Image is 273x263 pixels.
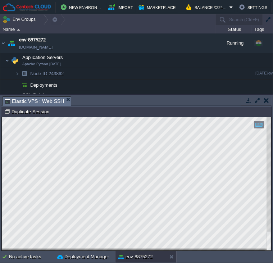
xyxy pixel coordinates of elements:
[22,55,64,60] a: Application ServersApache Python [DATE]
[3,14,38,24] button: Env Groups
[15,80,19,91] img: AMDAwAAAACH5BAEAAAAALAAAAAABAAEAAAICRAEAOw==
[239,3,268,12] button: Settings
[9,251,54,263] div: No active tasks
[6,33,17,53] img: AMDAwAAAACH5BAEAAAAALAAAAAABAAEAAAICRAEAOw==
[57,253,109,260] button: Deployment Manager
[5,97,64,106] span: Elastic VPS : Web SSH
[108,3,134,12] button: Import
[5,53,9,68] img: AMDAwAAAACH5BAEAAAAALAAAAAABAAEAAAICRAEAOw==
[19,68,29,79] img: AMDAwAAAACH5BAEAAAAALAAAAAABAAEAAAICRAEAOw==
[3,3,51,12] img: Cantech Cloud
[29,82,59,88] a: Deployments
[19,44,53,51] a: [DOMAIN_NAME]
[138,3,177,12] button: Marketplace
[1,25,216,33] div: Name
[22,54,64,60] span: Application Servers
[186,3,229,12] button: Balance ₹2243.89
[19,36,46,44] a: env-8875272
[61,3,104,12] button: New Environment
[15,68,19,79] img: AMDAwAAAACH5BAEAAAAALAAAAAABAAEAAAICRAEAOw==
[29,71,65,77] span: 243862
[10,91,20,105] img: AMDAwAAAACH5BAEAAAAALAAAAAABAAEAAAICRAEAOw==
[22,62,61,66] span: Apache Python [DATE]
[0,33,6,53] img: AMDAwAAAACH5BAEAAAAALAAAAAABAAEAAAICRAEAOw==
[22,92,56,98] a: SQL Databases
[29,71,65,77] a: Node ID:243862
[216,33,252,53] div: Running
[118,253,153,260] button: env-8875272
[5,91,9,105] img: AMDAwAAAACH5BAEAAAAALAAAAAABAAEAAAICRAEAOw==
[4,108,51,115] button: Duplicate Session
[17,29,20,31] img: AMDAwAAAACH5BAEAAAAALAAAAAABAAEAAAICRAEAOw==
[10,53,20,68] img: AMDAwAAAACH5BAEAAAAALAAAAAABAAEAAAICRAEAOw==
[30,71,49,76] span: Node ID:
[217,25,252,33] div: Status
[19,80,29,91] img: AMDAwAAAACH5BAEAAAAALAAAAAABAAEAAAICRAEAOw==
